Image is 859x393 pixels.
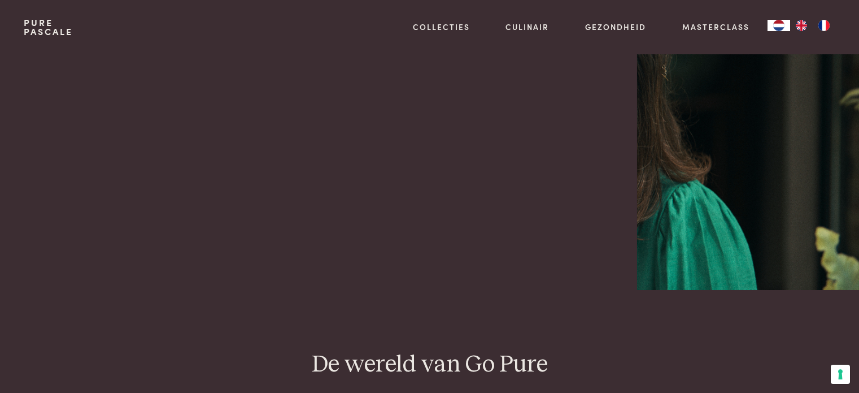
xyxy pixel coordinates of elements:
[813,20,835,31] a: FR
[768,20,790,31] div: Language
[24,18,73,36] a: PurePascale
[831,365,850,384] button: Uw voorkeuren voor toestemming voor trackingtechnologieën
[585,21,646,33] a: Gezondheid
[790,20,813,31] a: EN
[768,20,790,31] a: NL
[413,21,470,33] a: Collecties
[24,350,835,380] h2: De wereld van Go Pure
[505,21,549,33] a: Culinair
[682,21,749,33] a: Masterclass
[768,20,835,31] aside: Language selected: Nederlands
[790,20,835,31] ul: Language list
